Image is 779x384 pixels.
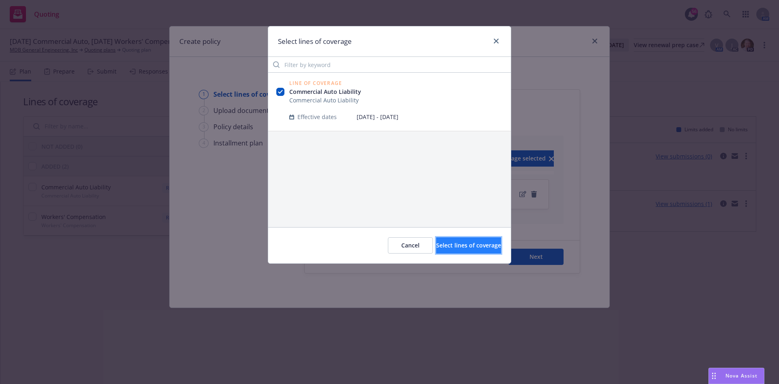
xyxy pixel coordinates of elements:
[725,372,757,379] span: Nova Assist
[436,241,501,249] span: Select lines of coverage
[709,368,719,384] div: Drag to move
[289,96,368,104] span: Commercial Auto Liability
[278,36,352,47] h1: Select lines of coverage
[289,87,368,96] a: Commercial Auto Liability
[388,237,433,254] button: Cancel
[401,241,420,249] span: Cancel
[708,368,764,384] button: Nova Assist
[357,113,503,121] span: [DATE] - [DATE]
[289,81,368,86] span: Line of Coverage
[491,36,501,46] a: close
[436,237,501,254] button: Select lines of coverage
[268,56,511,73] input: Filter by keyword
[297,113,337,121] span: Effective dates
